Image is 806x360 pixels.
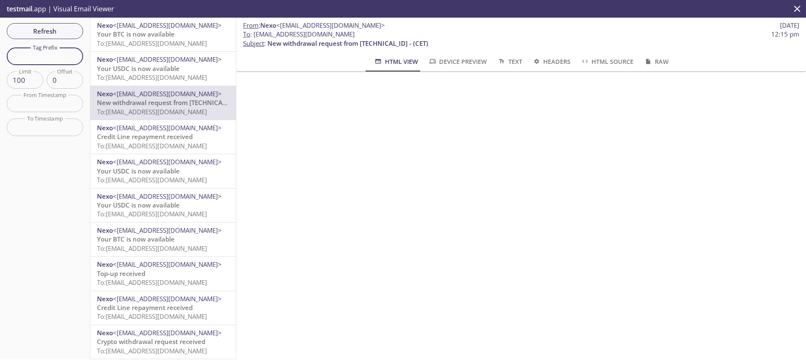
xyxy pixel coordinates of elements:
[90,154,236,188] div: Nexo<[EMAIL_ADDRESS][DOMAIN_NAME]>Your USDC is now availableTo:[EMAIL_ADDRESS][DOMAIN_NAME]
[97,235,175,243] span: Your BTC is now available
[97,30,175,38] span: Your BTC is now available
[13,26,76,37] span: Refresh
[97,132,193,141] span: Credit Line repayment received
[90,52,236,85] div: Nexo<[EMAIL_ADDRESS][DOMAIN_NAME]>Your USDC is now availableTo:[EMAIL_ADDRESS][DOMAIN_NAME]
[113,124,222,132] span: <[EMAIL_ADDRESS][DOMAIN_NAME]>
[97,244,207,252] span: To: [EMAIL_ADDRESS][DOMAIN_NAME]
[243,21,259,29] span: From
[90,120,236,154] div: Nexo<[EMAIL_ADDRESS][DOMAIN_NAME]>Credit Line repayment receivedTo:[EMAIL_ADDRESS][DOMAIN_NAME]
[243,30,355,39] span: : [EMAIL_ADDRESS][DOMAIN_NAME]
[276,21,385,29] span: <[EMAIL_ADDRESS][DOMAIN_NAME]>
[97,269,145,278] span: Top-up received
[113,294,222,303] span: <[EMAIL_ADDRESS][DOMAIN_NAME]>
[90,86,236,120] div: Nexo<[EMAIL_ADDRESS][DOMAIN_NAME]>New withdrawal request from [TECHNICAL_ID] - (CET)To:[EMAIL_ADD...
[7,23,83,39] button: Refresh
[428,56,487,67] span: Device Preview
[97,64,180,73] span: Your USDC is now available
[97,158,113,166] span: Nexo
[113,21,222,29] span: <[EMAIL_ADDRESS][DOMAIN_NAME]>
[90,291,236,325] div: Nexo<[EMAIL_ADDRESS][DOMAIN_NAME]>Credit Line repayment receivedTo:[EMAIL_ADDRESS][DOMAIN_NAME]
[97,89,113,98] span: Nexo
[113,89,222,98] span: <[EMAIL_ADDRESS][DOMAIN_NAME]>
[90,18,236,51] div: Nexo<[EMAIL_ADDRESS][DOMAIN_NAME]>Your BTC is now availableTo:[EMAIL_ADDRESS][DOMAIN_NAME]
[267,39,428,47] span: New withdrawal request from [TECHNICAL_ID] - (CET)
[113,328,222,337] span: <[EMAIL_ADDRESS][DOMAIN_NAME]>
[90,223,236,256] div: Nexo<[EMAIL_ADDRESS][DOMAIN_NAME]>Your BTC is now availableTo:[EMAIL_ADDRESS][DOMAIN_NAME]
[97,294,113,303] span: Nexo
[771,30,799,39] span: 12:15 pm
[243,30,799,48] p: :
[97,108,207,116] span: To: [EMAIL_ADDRESS][DOMAIN_NAME]
[97,176,207,184] span: To: [EMAIL_ADDRESS][DOMAIN_NAME]
[97,312,207,321] span: To: [EMAIL_ADDRESS][DOMAIN_NAME]
[113,158,222,166] span: <[EMAIL_ADDRESS][DOMAIN_NAME]>
[97,124,113,132] span: Nexo
[97,210,207,218] span: To: [EMAIL_ADDRESS][DOMAIN_NAME]
[97,21,113,29] span: Nexo
[97,226,113,234] span: Nexo
[97,142,207,150] span: To: [EMAIL_ADDRESS][DOMAIN_NAME]
[243,30,250,38] span: To
[260,21,276,29] span: Nexo
[97,201,180,209] span: Your USDC is now available
[97,303,193,312] span: Credit Line repayment received
[113,226,222,234] span: <[EMAIL_ADDRESS][DOMAIN_NAME]>
[97,192,113,200] span: Nexo
[97,55,113,63] span: Nexo
[644,56,668,67] span: Raw
[243,21,385,30] span: :
[97,328,113,337] span: Nexo
[497,56,522,67] span: Text
[90,325,236,359] div: Nexo<[EMAIL_ADDRESS][DOMAIN_NAME]>Crypto withdrawal request receivedTo:[EMAIL_ADDRESS][DOMAIN_NAME]
[113,192,222,200] span: <[EMAIL_ADDRESS][DOMAIN_NAME]>
[7,4,32,13] span: testmail
[97,278,207,286] span: To: [EMAIL_ADDRESS][DOMAIN_NAME]
[374,56,418,67] span: HTML View
[97,98,258,107] span: New withdrawal request from [TECHNICAL_ID] - (CET)
[97,39,207,47] span: To: [EMAIL_ADDRESS][DOMAIN_NAME]
[97,260,113,268] span: Nexo
[97,347,207,355] span: To: [EMAIL_ADDRESS][DOMAIN_NAME]
[532,56,570,67] span: Headers
[97,337,205,346] span: Crypto withdrawal request received
[97,167,180,175] span: Your USDC is now available
[243,39,264,47] span: Subject
[90,257,236,290] div: Nexo<[EMAIL_ADDRESS][DOMAIN_NAME]>Top-up receivedTo:[EMAIL_ADDRESS][DOMAIN_NAME]
[780,21,799,30] span: [DATE]
[113,55,222,63] span: <[EMAIL_ADDRESS][DOMAIN_NAME]>
[581,56,633,67] span: HTML Source
[97,73,207,81] span: To: [EMAIL_ADDRESS][DOMAIN_NAME]
[90,189,236,222] div: Nexo<[EMAIL_ADDRESS][DOMAIN_NAME]>Your USDC is now availableTo:[EMAIL_ADDRESS][DOMAIN_NAME]
[113,260,222,268] span: <[EMAIL_ADDRESS][DOMAIN_NAME]>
